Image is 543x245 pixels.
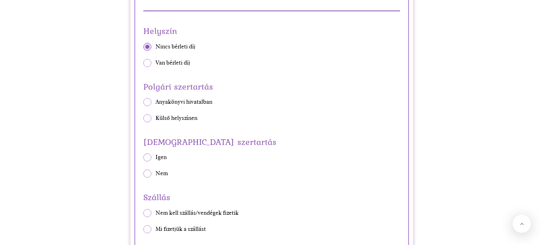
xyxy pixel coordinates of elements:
[155,43,195,51] span: Nincs bérleti díj
[155,98,212,106] span: Anyakönyvi hivatalban
[155,170,168,178] span: Nem
[143,225,400,233] label: Mi fizetjük a szállást
[143,98,400,106] label: Anyakönyvi hivatalban
[143,190,400,205] span: Szállás
[143,79,400,94] span: Polgári szertartás
[155,153,167,161] span: Igen
[143,153,400,161] label: Igen
[143,170,400,178] label: Nem
[143,114,400,122] label: Külső helyszínen
[155,114,197,122] span: Külső helyszínen
[143,59,400,67] label: Van bérleti díj
[143,209,400,217] label: Nem kell szállás/vendégek fizetik
[155,209,239,217] span: Nem kell szállás/vendégek fizetik
[143,43,400,51] label: Nincs bérleti díj
[143,134,400,149] span: [DEMOGRAPHIC_DATA] szertartás
[155,225,206,233] span: Mi fizetjük a szállást
[155,59,190,67] span: Van bérleti díj
[143,23,400,38] span: Helyszín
